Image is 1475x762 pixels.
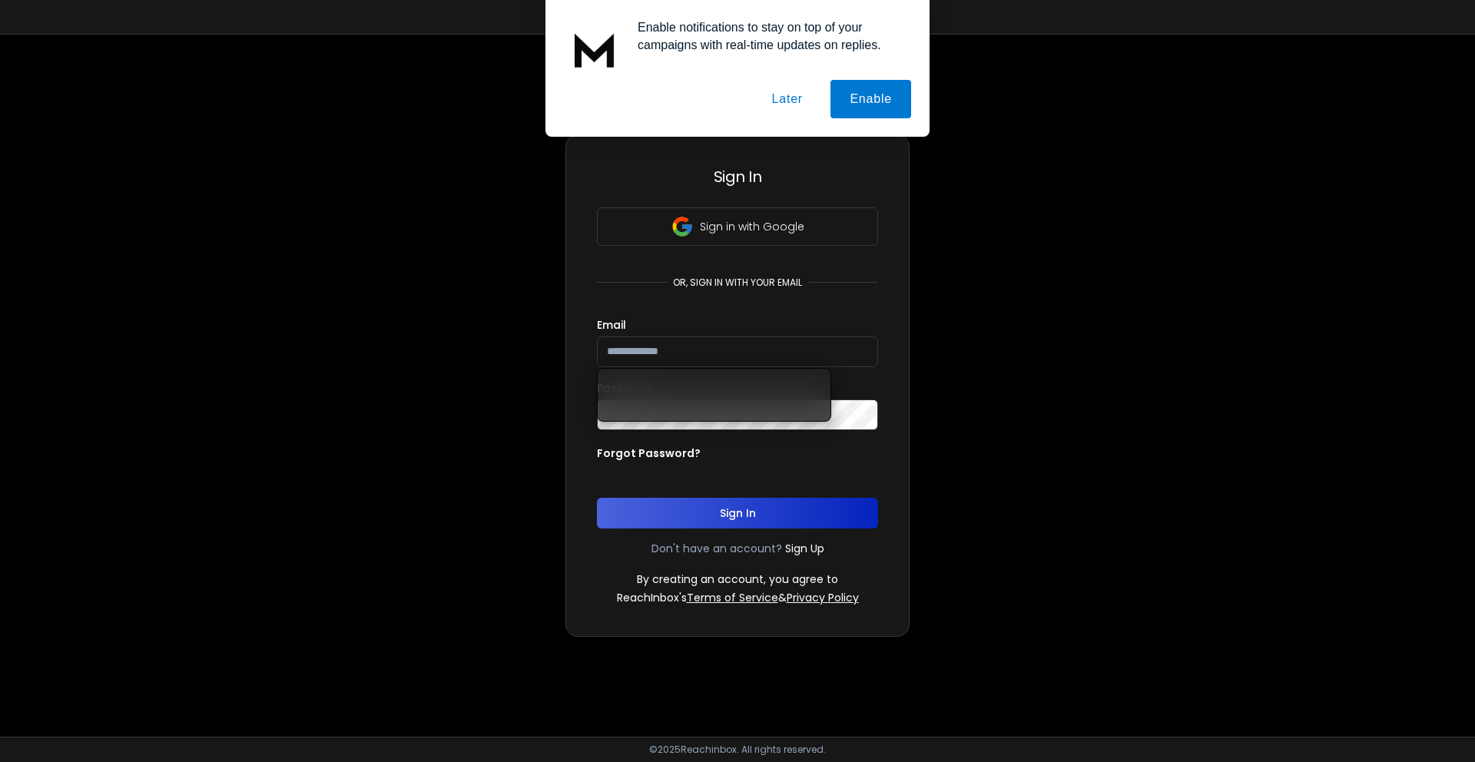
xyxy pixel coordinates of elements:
p: Forgot Password? [597,446,701,461]
img: notification icon [564,18,625,80]
button: Sign in with Google [597,207,878,246]
a: Sign Up [785,541,824,556]
button: Later [752,80,821,118]
div: Enable notifications to stay on top of your campaigns with real-time updates on replies. [625,18,911,54]
a: Privacy Policy [787,590,859,605]
p: Don't have an account? [651,541,782,556]
p: © 2025 Reachinbox. All rights reserved. [649,744,826,756]
p: ReachInbox's & [617,590,859,605]
button: Enable [830,80,911,118]
p: Sign in with Google [700,219,804,234]
h3: Sign In [597,166,878,187]
p: By creating an account, you agree to [637,571,838,587]
p: or, sign in with your email [667,277,808,289]
label: Email [597,320,626,330]
button: Sign In [597,498,878,528]
a: Terms of Service [687,590,778,605]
